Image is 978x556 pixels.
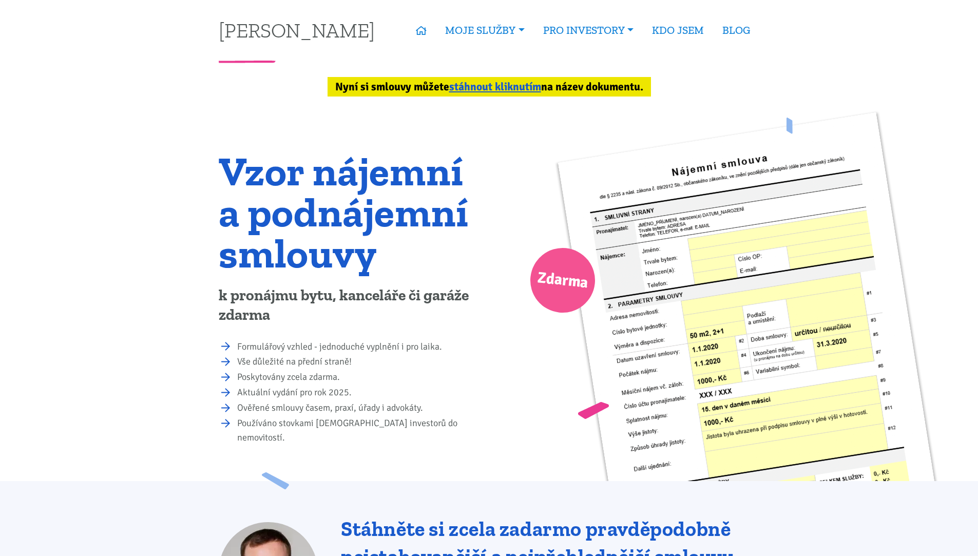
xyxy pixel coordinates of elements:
a: MOJE SLUŽBY [436,18,533,42]
a: KDO JSEM [643,18,713,42]
a: PRO INVESTORY [534,18,643,42]
li: Poskytovány zcela zdarma. [237,370,482,385]
li: Vše důležité na přední straně! [237,355,482,369]
div: Nyní si smlouvy můžete na název dokumentu. [328,77,651,97]
li: Ověřené smlouvy časem, praxí, úřady i advokáty. [237,401,482,415]
a: [PERSON_NAME] [219,20,375,40]
a: BLOG [713,18,759,42]
li: Formulářový vzhled - jednoduché vyplnění i pro laika. [237,340,482,354]
li: Aktuální vydání pro rok 2025. [237,386,482,400]
span: Zdarma [536,264,589,297]
p: k pronájmu bytu, kanceláře či garáže zdarma [219,286,482,325]
li: Používáno stovkami [DEMOGRAPHIC_DATA] investorů do nemovitostí. [237,416,482,445]
h1: Vzor nájemní a podnájemní smlouvy [219,150,482,274]
a: stáhnout kliknutím [449,80,541,93]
